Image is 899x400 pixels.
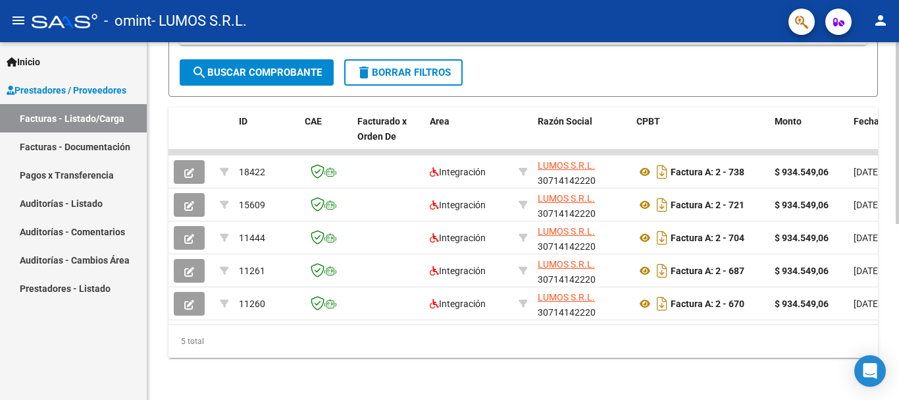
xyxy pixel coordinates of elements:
[11,13,26,28] mat-icon: menu
[854,233,881,243] span: [DATE]
[671,200,744,210] strong: Factura A: 2 - 721
[430,200,486,210] span: Integración
[775,266,829,276] strong: $ 934.549,06
[775,116,802,127] span: Monto
[671,299,744,309] strong: Factura A: 2 - 670
[424,107,513,165] datatable-header-cell: Area
[775,200,829,210] strong: $ 934.549,06
[538,224,626,252] div: 30714142220
[352,107,424,165] datatable-header-cell: Facturado x Orden De
[430,266,486,276] span: Integración
[654,161,671,183] i: Descargar documento
[151,7,247,36] span: - LUMOS S.R.L.
[7,83,126,98] span: Prestadores / Proveedores
[775,233,829,243] strong: $ 934.549,06
[654,293,671,314] i: Descargar documento
[356,65,372,80] mat-icon: delete
[357,116,407,142] span: Facturado x Orden De
[654,260,671,281] i: Descargar documento
[192,65,207,80] mat-icon: search
[430,167,486,177] span: Integración
[239,233,265,243] span: 11444
[239,266,265,276] span: 11261
[305,116,322,127] span: CAE
[192,67,322,78] span: Buscar Comprobante
[104,7,151,36] span: - omint
[775,167,829,177] strong: $ 934.549,06
[234,107,299,165] datatable-header-cell: ID
[671,266,744,276] strong: Factura A: 2 - 687
[299,107,352,165] datatable-header-cell: CAE
[538,257,626,285] div: 30714142220
[654,227,671,248] i: Descargar documento
[671,233,744,243] strong: Factura A: 2 - 704
[538,290,626,318] div: 30714142220
[538,158,626,186] div: 30714142220
[654,194,671,215] i: Descargar documento
[854,299,881,309] span: [DATE]
[239,299,265,309] span: 11260
[180,59,334,86] button: Buscar Comprobante
[854,355,886,387] div: Open Intercom Messenger
[356,67,451,78] span: Borrar Filtros
[671,167,744,177] strong: Factura A: 2 - 738
[538,116,592,127] span: Razón Social
[344,59,463,86] button: Borrar Filtros
[168,325,878,358] div: 5 total
[873,13,888,28] mat-icon: person
[239,116,247,127] span: ID
[430,233,486,243] span: Integración
[775,299,829,309] strong: $ 934.549,06
[538,193,595,204] span: LUMOS S.R.L.
[538,160,595,171] span: LUMOS S.R.L.
[854,266,881,276] span: [DATE]
[532,107,631,165] datatable-header-cell: Razón Social
[430,116,449,127] span: Area
[538,292,595,302] span: LUMOS S.R.L.
[538,191,626,219] div: 30714142220
[769,107,848,165] datatable-header-cell: Monto
[538,226,595,237] span: LUMOS S.R.L.
[7,55,40,69] span: Inicio
[854,167,881,177] span: [DATE]
[239,167,265,177] span: 18422
[636,116,660,127] span: CPBT
[538,259,595,270] span: LUMOS S.R.L.
[430,299,486,309] span: Integración
[631,107,769,165] datatable-header-cell: CPBT
[239,200,265,210] span: 15609
[854,200,881,210] span: [DATE]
